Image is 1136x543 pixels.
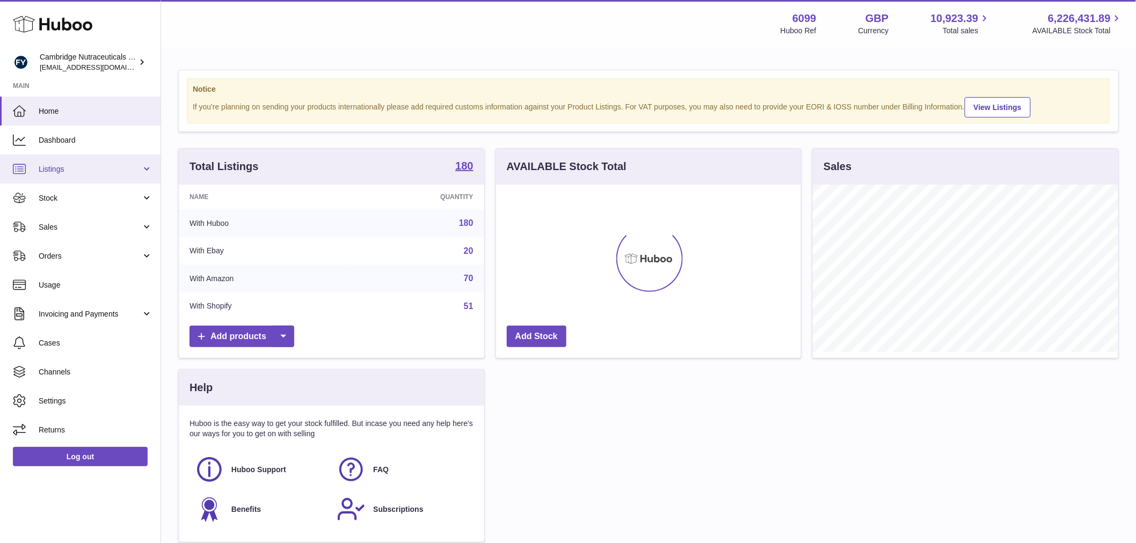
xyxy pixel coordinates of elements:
[195,455,326,484] a: Huboo Support
[507,159,627,174] h3: AVAILABLE Stock Total
[190,159,259,174] h3: Total Listings
[39,367,152,377] span: Channels
[190,326,294,348] a: Add products
[39,338,152,348] span: Cases
[943,26,991,36] span: Total sales
[39,396,152,406] span: Settings
[455,160,473,171] strong: 180
[231,465,286,475] span: Huboo Support
[179,237,346,265] td: With Ebay
[231,504,261,515] span: Benefits
[13,447,148,466] a: Log out
[858,26,889,36] div: Currency
[40,63,158,71] span: [EMAIL_ADDRESS][DOMAIN_NAME]
[455,160,473,173] a: 180
[195,495,326,524] a: Benefits
[13,54,29,70] img: huboo@camnutra.com
[459,218,474,228] a: 180
[464,246,474,255] a: 20
[507,326,566,348] a: Add Stock
[40,52,136,72] div: Cambridge Nutraceuticals Ltd
[39,106,152,116] span: Home
[337,495,468,524] a: Subscriptions
[39,280,152,290] span: Usage
[193,84,1104,94] strong: Notice
[464,302,474,311] a: 51
[1048,11,1111,26] span: 6,226,431.89
[179,292,346,320] td: With Shopify
[1032,26,1123,36] span: AVAILABLE Stock Total
[39,164,141,174] span: Listings
[930,11,978,26] span: 10,923.39
[39,425,152,435] span: Returns
[865,11,889,26] strong: GBP
[1032,11,1123,36] a: 6,226,431.89 AVAILABLE Stock Total
[373,504,423,515] span: Subscriptions
[337,455,468,484] a: FAQ
[179,265,346,292] td: With Amazon
[464,274,474,283] a: 70
[39,222,141,232] span: Sales
[373,465,389,475] span: FAQ
[39,135,152,145] span: Dashboard
[781,26,817,36] div: Huboo Ref
[930,11,991,36] a: 10,923.39 Total sales
[179,185,346,209] th: Name
[824,159,851,174] h3: Sales
[179,209,346,237] td: With Huboo
[965,97,1031,118] a: View Listings
[792,11,817,26] strong: 6099
[190,419,474,439] p: Huboo is the easy way to get your stock fulfilled. But incase you need any help here's our ways f...
[190,380,213,395] h3: Help
[39,309,141,319] span: Invoicing and Payments
[39,251,141,261] span: Orders
[193,96,1104,118] div: If you're planning on sending your products internationally please add required customs informati...
[346,185,484,209] th: Quantity
[39,193,141,203] span: Stock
